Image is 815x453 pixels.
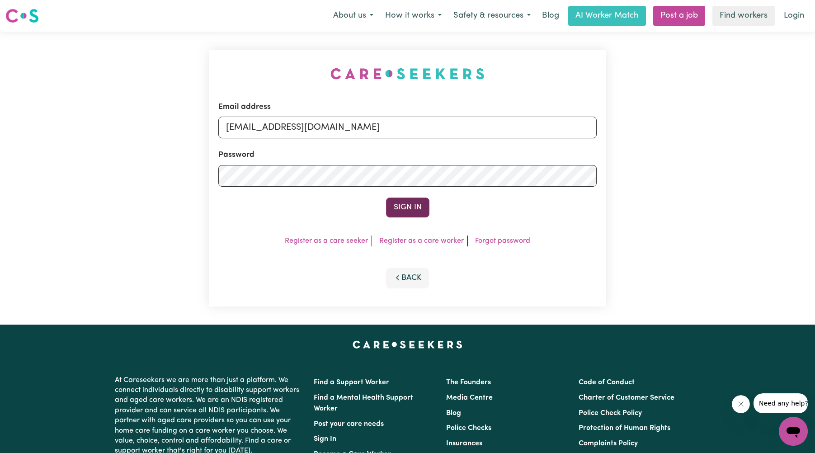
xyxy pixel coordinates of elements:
[285,237,368,245] a: Register as a care seeker
[446,379,491,386] a: The Founders
[446,394,493,401] a: Media Centre
[5,5,39,26] a: Careseekers logo
[218,101,271,113] label: Email address
[448,6,537,25] button: Safety & resources
[732,395,750,413] iframe: Close message
[379,6,448,25] button: How it works
[314,435,336,443] a: Sign In
[379,237,464,245] a: Register as a care worker
[446,425,491,432] a: Police Checks
[327,6,379,25] button: About us
[386,268,429,288] button: Back
[579,379,635,386] a: Code of Conduct
[314,420,384,428] a: Post your care needs
[475,237,530,245] a: Forgot password
[579,425,670,432] a: Protection of Human Rights
[5,8,39,24] img: Careseekers logo
[778,6,810,26] a: Login
[218,117,597,138] input: Email address
[579,440,638,447] a: Complaints Policy
[712,6,775,26] a: Find workers
[314,379,389,386] a: Find a Support Worker
[779,417,808,446] iframe: Button to launch messaging window
[314,394,413,412] a: Find a Mental Health Support Worker
[579,410,642,417] a: Police Check Policy
[653,6,705,26] a: Post a job
[754,393,808,413] iframe: Message from company
[218,149,254,161] label: Password
[446,410,461,417] a: Blog
[446,440,482,447] a: Insurances
[568,6,646,26] a: AI Worker Match
[5,6,55,14] span: Need any help?
[386,198,429,217] button: Sign In
[353,341,462,348] a: Careseekers home page
[537,6,565,26] a: Blog
[579,394,674,401] a: Charter of Customer Service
